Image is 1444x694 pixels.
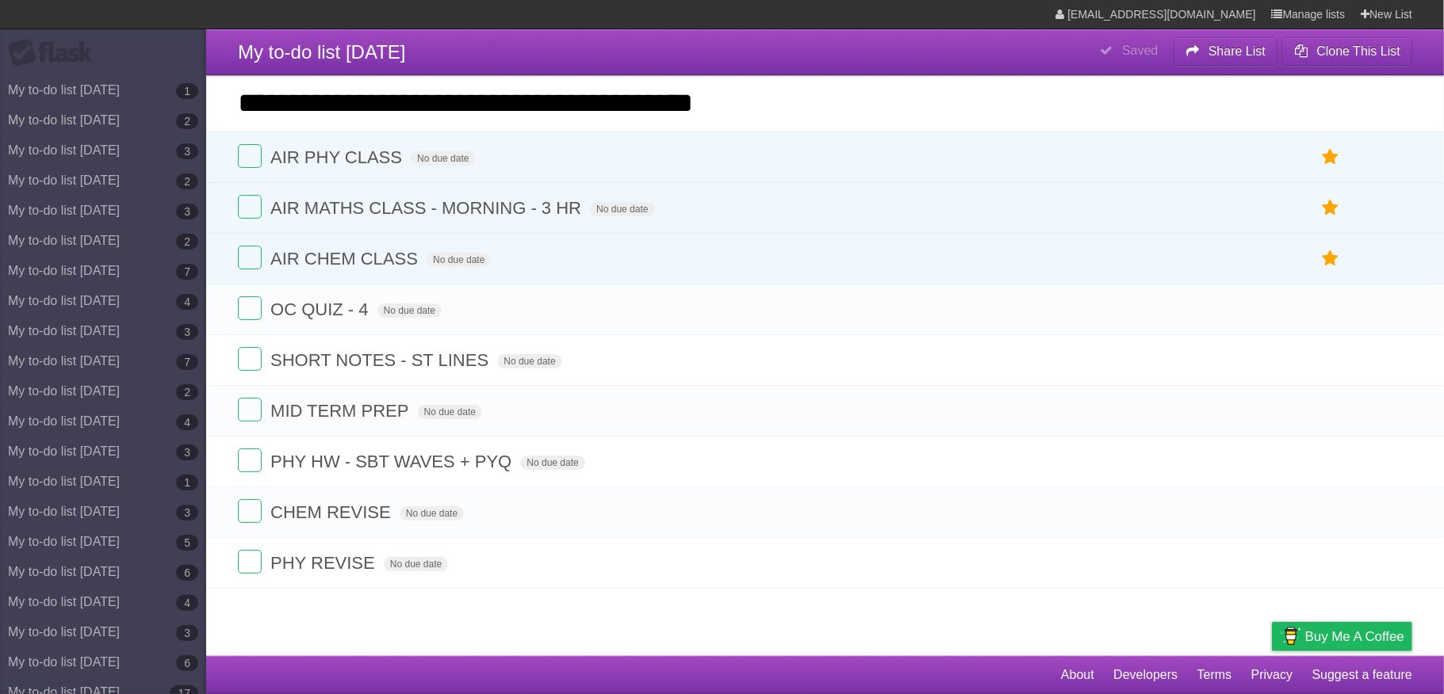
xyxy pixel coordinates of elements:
[1122,44,1158,57] b: Saved
[1316,144,1346,170] label: Star task
[1197,660,1232,690] a: Terms
[176,475,198,490] b: 1
[176,565,198,581] b: 6
[176,324,198,340] b: 3
[176,113,198,129] b: 2
[1316,246,1346,272] label: Star task
[377,303,442,318] span: No due date
[238,499,262,523] label: Done
[1272,622,1412,651] a: Buy me a coffee
[1251,660,1293,690] a: Privacy
[1281,37,1412,66] button: Clone This List
[1174,37,1278,66] button: Share List
[176,505,198,520] b: 3
[176,414,198,430] b: 4
[1316,44,1400,58] b: Clone This List
[497,354,561,368] span: No due date
[270,553,379,573] span: PHY REVISE
[400,506,464,520] span: No due date
[270,299,372,319] span: OC QUIZ - 4
[176,384,198,400] b: 2
[270,452,515,471] span: PHY HW - SBT WAVES + PYQ
[270,147,406,167] span: AIR PHY CLASS
[1316,195,1346,221] label: Star task
[176,143,198,159] b: 3
[1312,660,1412,690] a: Suggest a feature
[1305,623,1404,650] span: Buy me a coffee
[238,41,406,63] span: My to-do list [DATE]
[520,456,584,470] span: No due date
[427,253,491,267] span: No due date
[238,550,262,574] label: Done
[176,625,198,641] b: 3
[238,398,262,421] label: Done
[176,234,198,250] b: 2
[1208,44,1266,58] b: Share List
[176,264,198,280] b: 7
[270,401,412,421] span: MID TERM PREP
[411,151,475,166] span: No due date
[176,354,198,370] b: 7
[238,296,262,320] label: Done
[270,502,395,522] span: CHEM REVISE
[238,195,262,219] label: Done
[176,535,198,551] b: 5
[270,350,492,370] span: SHORT NOTES - ST LINES
[238,448,262,472] label: Done
[1113,660,1178,690] a: Developers
[8,39,103,67] div: Flask
[590,202,654,216] span: No due date
[270,249,422,269] span: AIR CHEM CLASS
[176,83,198,99] b: 1
[176,444,198,460] b: 3
[176,173,198,189] b: 2
[270,198,585,218] span: AIR MATHS CLASS - MORNING - 3 HR
[176,294,198,310] b: 4
[1280,623,1301,650] img: Buy me a coffee
[418,405,482,419] span: No due date
[1061,660,1094,690] a: About
[176,595,198,611] b: 4
[384,557,448,571] span: No due date
[176,655,198,671] b: 6
[238,347,262,371] label: Done
[238,246,262,269] label: Done
[238,144,262,168] label: Done
[176,204,198,219] b: 3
